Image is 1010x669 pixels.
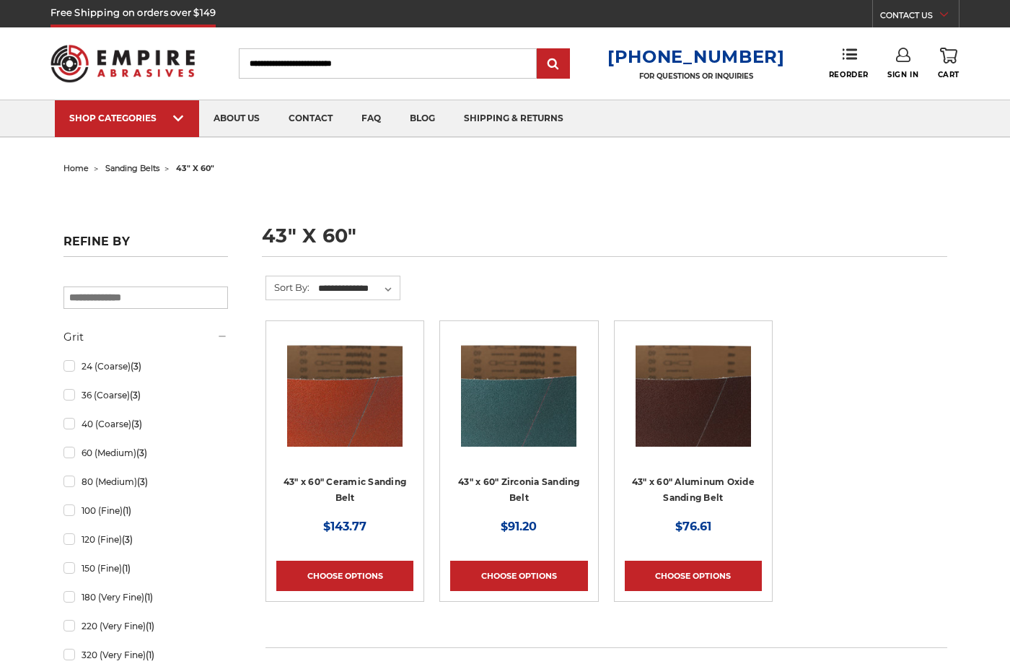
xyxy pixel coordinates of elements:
[130,390,141,401] span: (3)
[63,235,228,257] h5: Refine by
[276,331,413,468] a: 43" x 60" Ceramic Sanding Belt
[137,476,148,487] span: (3)
[887,70,918,79] span: Sign In
[63,354,228,379] a: 24 (Coarse)(3)
[69,113,185,123] div: SHOP CATEGORIES
[144,592,153,603] span: (1)
[501,520,537,533] span: $91.20
[461,331,576,447] img: 43" x 60" Zirconia Sanding Belt
[347,100,395,137] a: faq
[131,361,141,372] span: (3)
[636,331,751,447] img: 43" x 60" Aluminum Oxide Sanding Belt
[880,7,959,27] a: CONTACT US
[50,35,195,92] img: Empire Abrasives
[63,585,228,610] a: 180 (Very Fine)(1)
[284,476,406,504] a: 43" x 60" Ceramic Sanding Belt
[938,48,959,79] a: Cart
[131,419,142,429] span: (3)
[395,100,449,137] a: blog
[449,100,578,137] a: shipping & returns
[539,50,568,79] input: Submit
[63,382,228,408] a: 36 (Coarse)(3)
[829,70,869,79] span: Reorder
[276,561,413,591] a: Choose Options
[63,440,228,465] a: 60 (Medium)(3)
[829,48,869,79] a: Reorder
[146,650,154,660] span: (1)
[199,100,274,137] a: about us
[274,100,347,137] a: contact
[938,70,959,79] span: Cart
[122,563,131,574] span: (1)
[63,642,228,668] a: 320 (Very Fine)(1)
[63,498,228,523] a: 100 (Fine)(1)
[450,331,587,468] a: 43" x 60" Zirconia Sanding Belt
[458,476,580,504] a: 43" x 60" Zirconia Sanding Belt
[632,476,755,504] a: 43" x 60" Aluminum Oxide Sanding Belt
[607,71,785,81] p: FOR QUESTIONS OR INQUIRIES
[63,163,89,173] a: home
[63,411,228,437] a: 40 (Coarse)(3)
[323,520,366,533] span: $143.77
[122,534,133,545] span: (3)
[146,621,154,631] span: (1)
[316,278,400,299] select: Sort By:
[262,226,947,257] h1: 43" x 60"
[675,520,711,533] span: $76.61
[123,505,131,516] span: (1)
[625,331,762,468] a: 43" x 60" Aluminum Oxide Sanding Belt
[266,276,309,298] label: Sort By:
[63,556,228,581] a: 150 (Fine)(1)
[63,527,228,552] a: 120 (Fine)(3)
[625,561,762,591] a: Choose Options
[607,46,785,67] a: [PHONE_NUMBER]
[105,163,159,173] a: sanding belts
[63,469,228,494] a: 80 (Medium)(3)
[450,561,587,591] a: Choose Options
[63,328,228,346] h5: Grit
[136,447,147,458] span: (3)
[63,613,228,639] a: 220 (Very Fine)(1)
[176,163,214,173] span: 43" x 60"
[287,331,403,447] img: 43" x 60" Ceramic Sanding Belt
